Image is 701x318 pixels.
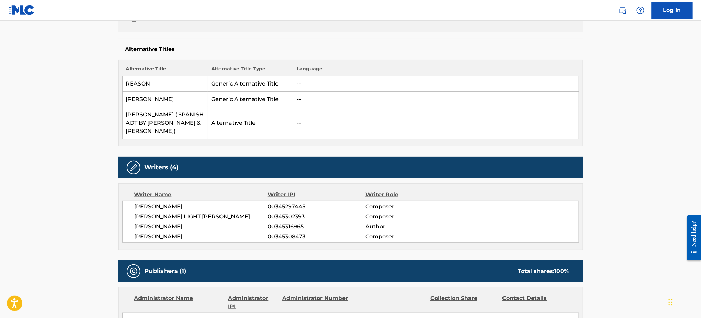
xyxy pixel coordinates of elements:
[636,6,645,14] img: help
[208,92,293,107] td: Generic Alternative Title
[430,294,497,311] div: Collection Share
[268,203,365,211] span: 00345297445
[129,163,138,172] img: Writers
[135,232,268,241] span: [PERSON_NAME]
[616,3,630,17] a: Public Search
[669,292,673,313] div: Drag
[619,6,627,14] img: search
[134,294,223,311] div: Administrator Name
[652,2,693,19] a: Log In
[502,294,569,311] div: Contact Details
[365,232,454,241] span: Composer
[268,223,365,231] span: 00345316965
[682,210,701,265] iframe: Resource Center
[132,17,243,25] span: --
[228,294,277,311] div: Administrator IPI
[135,213,268,221] span: [PERSON_NAME] LIGHT [PERSON_NAME]
[365,213,454,221] span: Composer
[122,65,208,76] th: Alternative Title
[634,3,647,17] div: Help
[129,267,138,275] img: Publishers
[135,203,268,211] span: [PERSON_NAME]
[293,65,579,76] th: Language
[268,191,365,199] div: Writer IPI
[122,107,208,139] td: [PERSON_NAME] ( SPANISH ADT BY [PERSON_NAME] & [PERSON_NAME])
[518,267,569,275] div: Total shares:
[134,191,268,199] div: Writer Name
[365,203,454,211] span: Composer
[145,267,186,275] h5: Publishers (1)
[8,5,35,15] img: MLC Logo
[208,76,293,92] td: Generic Alternative Title
[268,213,365,221] span: 00345302393
[293,76,579,92] td: --
[122,92,208,107] td: [PERSON_NAME]
[145,163,179,171] h5: Writers (4)
[135,223,268,231] span: [PERSON_NAME]
[125,46,576,53] h5: Alternative Titles
[293,107,579,139] td: --
[268,232,365,241] span: 00345308473
[122,76,208,92] td: REASON
[365,223,454,231] span: Author
[365,191,454,199] div: Writer Role
[208,107,293,139] td: Alternative Title
[293,92,579,107] td: --
[282,294,349,311] div: Administrator Number
[667,285,701,318] iframe: Chat Widget
[555,268,569,274] span: 100 %
[208,65,293,76] th: Alternative Title Type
